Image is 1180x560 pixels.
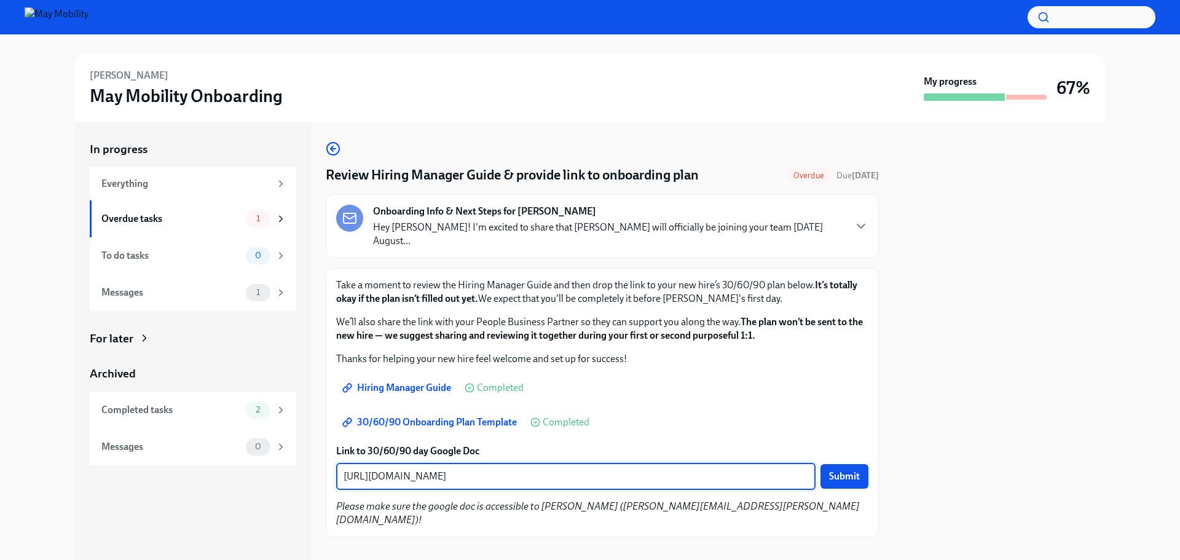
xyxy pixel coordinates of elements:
span: Completed [477,383,524,393]
strong: [DATE] [852,170,879,181]
span: Hiring Manager Guide [345,382,451,394]
a: For later [90,331,296,347]
img: May Mobility [25,7,88,27]
strong: My progress [924,75,977,89]
p: We’ll also share the link with your People Business Partner so they can support you along the way. [336,315,868,342]
span: Due [836,170,879,181]
a: Everything [90,167,296,200]
div: Messages [101,286,241,299]
a: 30/60/90 Onboarding Plan Template [336,410,525,435]
span: 1 [249,288,267,297]
p: Thanks for helping your new hire feel welcome and set up for success! [336,352,868,366]
textarea: [URL][DOMAIN_NAME] [344,469,808,484]
a: Messages0 [90,428,296,465]
a: Completed tasks2 [90,392,296,428]
h4: Review Hiring Manager Guide & provide link to onboarding plan [326,166,699,184]
a: To do tasks0 [90,237,296,274]
a: Hiring Manager Guide [336,376,460,400]
span: 0 [248,442,269,451]
span: 2 [248,405,267,414]
div: Everything [101,177,270,191]
a: Overdue tasks1 [90,200,296,237]
div: Completed tasks [101,403,241,417]
span: 30/60/90 Onboarding Plan Template [345,416,517,428]
div: Messages [101,440,241,454]
h6: [PERSON_NAME] [90,69,168,82]
a: Messages1 [90,274,296,311]
span: Overdue [786,171,832,180]
a: In progress [90,141,296,157]
label: Link to 30/60/90 day Google Doc [336,444,868,458]
h3: May Mobility Onboarding [90,85,283,107]
strong: Onboarding Info & Next Steps for [PERSON_NAME] [373,205,596,218]
span: 1 [249,214,267,223]
p: Take a moment to review the Hiring Manager Guide and then drop the link to your new hire’s 30/60/... [336,278,868,306]
div: To do tasks [101,249,241,262]
span: 0 [248,251,269,260]
button: Submit [820,464,868,489]
h3: 67% [1056,77,1090,99]
div: Overdue tasks [101,212,241,226]
span: Completed [543,417,589,427]
a: Archived [90,366,296,382]
span: Submit [829,470,860,483]
em: Please make sure the google doc is accessible to [PERSON_NAME] ([PERSON_NAME][EMAIL_ADDRESS][PERS... [336,500,860,526]
p: Hey [PERSON_NAME]! I'm excited to share that [PERSON_NAME] will officially be joining your team [... [373,221,844,248]
div: For later [90,331,133,347]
